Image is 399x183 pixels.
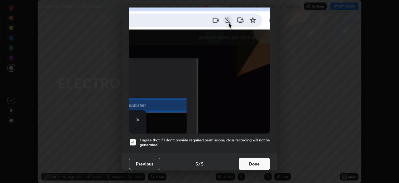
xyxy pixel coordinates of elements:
[239,158,270,170] button: Done
[140,138,270,147] h5: I agree that if I don't provide required permissions, class recording will not be generated
[199,160,200,167] h4: /
[195,160,198,167] h4: 5
[129,158,160,170] button: Previous
[201,160,204,167] h4: 5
